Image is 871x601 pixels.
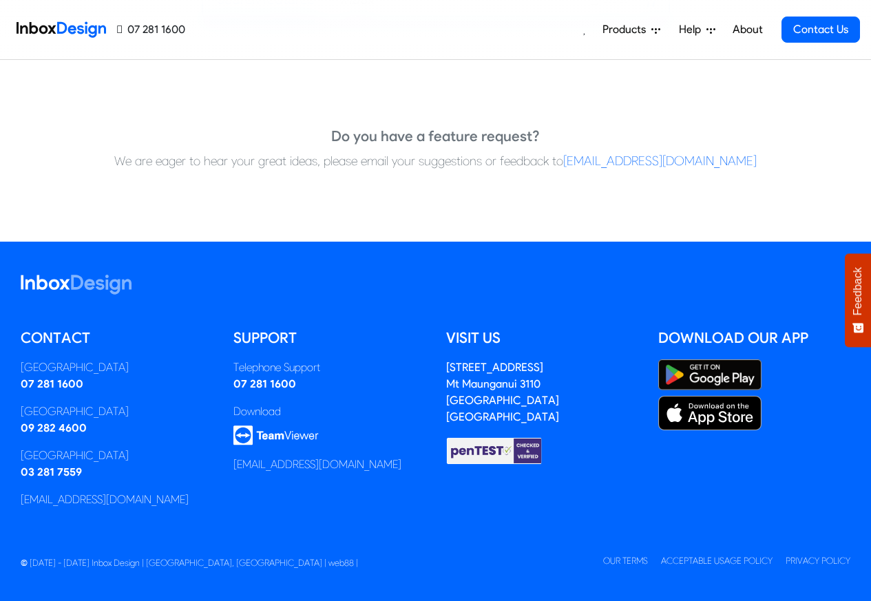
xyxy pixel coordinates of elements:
[446,361,559,423] a: [STREET_ADDRESS]Mt Maunganui 3110[GEOGRAPHIC_DATA][GEOGRAPHIC_DATA]
[21,403,213,420] div: [GEOGRAPHIC_DATA]
[658,359,762,390] img: Google Play Store
[233,403,426,420] div: Download
[21,328,213,348] h5: Contact
[114,152,757,170] h6: We are eager to hear your great ideas, please email your suggestions or feedback to
[446,328,638,348] h5: Visit us
[21,447,213,464] div: [GEOGRAPHIC_DATA]
[679,21,706,38] span: Help
[786,556,850,566] a: Privacy Policy
[21,275,132,295] img: logo_inboxdesign_white.svg
[21,465,82,478] a: 03 281 7559
[661,556,773,566] a: Acceptable Usage Policy
[658,328,850,348] h5: Download our App
[21,377,83,390] a: 07 281 1600
[233,328,426,348] h5: Support
[117,21,185,38] a: 07 281 1600
[446,436,543,465] img: Checked & Verified by penTEST
[446,443,543,456] a: Checked & Verified by penTEST
[603,556,648,566] a: Our Terms
[21,558,358,568] span: © [DATE] - [DATE] Inbox Design | [GEOGRAPHIC_DATA], [GEOGRAPHIC_DATA] | web88 |
[781,17,860,43] a: Contact Us
[233,359,426,376] div: Telephone Support
[658,396,762,430] img: Apple App Store
[233,458,401,471] a: [EMAIL_ADDRESS][DOMAIN_NAME]
[602,21,651,38] span: Products
[673,16,721,43] a: Help
[728,16,766,43] a: About
[21,421,87,434] a: 09 282 4600
[21,359,213,376] div: [GEOGRAPHIC_DATA]
[233,377,296,390] a: 07 281 1600
[331,126,540,147] h5: Do you have a feature request?
[563,153,757,169] a: [EMAIL_ADDRESS][DOMAIN_NAME]
[845,253,871,347] button: Feedback - Show survey
[21,493,189,506] a: [EMAIL_ADDRESS][DOMAIN_NAME]
[233,425,319,445] img: logo_teamviewer.svg
[852,267,864,315] span: Feedback
[597,16,666,43] a: Products
[446,361,559,423] address: [STREET_ADDRESS] Mt Maunganui 3110 [GEOGRAPHIC_DATA] [GEOGRAPHIC_DATA]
